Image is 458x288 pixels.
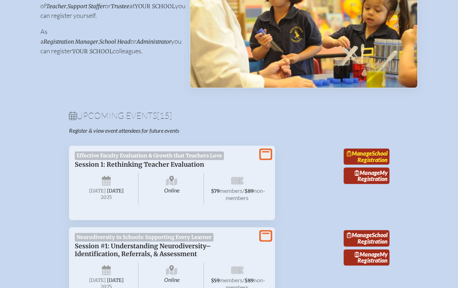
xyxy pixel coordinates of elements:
span: your school [72,48,113,55]
span: Registration Manager [44,38,98,45]
span: members [220,187,242,194]
span: / [242,187,245,194]
span: [DATE] [107,277,124,283]
span: [DATE] [107,188,124,194]
span: Teacher [46,3,66,10]
span: [DATE] [89,277,106,283]
span: non-members [226,187,265,201]
h1: Upcoming Events [69,111,389,120]
a: ManageMy Registration [344,167,389,184]
span: $59 [211,278,220,284]
span: Neurodiversity in Schools: Supporting Every Learner [75,233,214,241]
span: Manage [355,251,379,258]
span: Manage [355,169,379,176]
span: Session 1: Rethinking Teacher Evaluation [75,161,204,169]
span: your school [135,3,175,10]
span: Trustee [111,3,129,10]
span: Online [140,173,204,204]
span: / [242,277,245,283]
span: members [220,277,242,283]
span: Effective Faculty Evaluation & Growth that Teachers Love [75,151,224,160]
span: [DATE] [89,188,106,194]
a: ManageSchool Registration [344,230,389,246]
span: [15] [157,110,172,121]
span: Manage [347,150,371,157]
span: $89 [245,188,253,194]
a: ManageSchool Registration [344,148,389,165]
span: Support Staffer [68,3,105,10]
span: $89 [245,278,253,284]
a: ManageMy Registration [344,249,389,266]
span: School Head [99,38,130,45]
p: As a , or you can register colleagues. [40,27,178,56]
p: Register & view event attendees for future events [69,127,258,134]
span: $79 [211,188,220,194]
span: Administrator [137,38,171,45]
span: 2025 [80,195,133,200]
span: Session #1: Understanding Neurodiversity–Identification, Referrals, & Assessment [75,242,211,258]
span: Manage [347,231,371,238]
